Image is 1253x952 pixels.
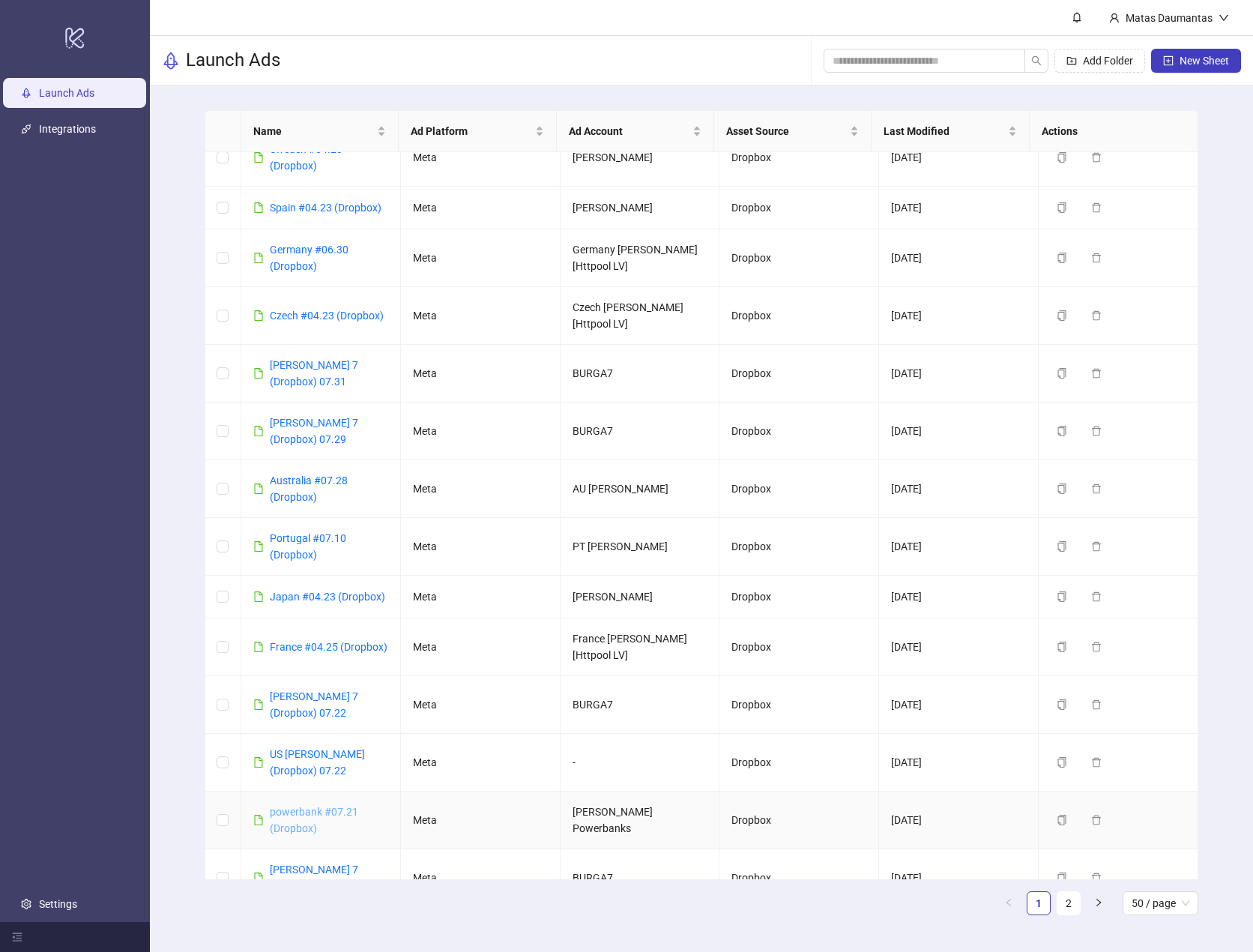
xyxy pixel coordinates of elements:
[719,576,879,618] td: Dropbox
[879,229,1039,287] td: [DATE]
[561,849,720,907] td: BURGA7
[1109,13,1120,23] span: user
[997,891,1021,915] li: Previous Page
[561,187,720,229] td: [PERSON_NAME]
[1091,483,1102,494] span: delete
[719,287,879,345] td: Dropbox
[1057,873,1067,883] span: copy
[1091,310,1102,321] span: delete
[1091,873,1102,883] span: delete
[401,734,561,792] td: Meta
[253,123,374,139] span: Name
[253,541,264,552] span: file
[561,518,720,576] td: PT [PERSON_NAME]
[879,676,1039,734] td: [DATE]
[401,792,561,849] td: Meta
[1066,55,1077,66] span: folder-add
[1132,892,1189,915] span: 50 / page
[879,849,1039,907] td: [DATE]
[39,87,94,99] a: Launch Ads
[719,849,879,907] td: Dropbox
[401,676,561,734] td: Meta
[719,792,879,849] td: Dropbox
[186,49,280,73] h3: Launch Ads
[1072,12,1082,22] span: bell
[1091,699,1102,710] span: delete
[1031,55,1042,66] span: search
[1057,310,1067,321] span: copy
[39,123,96,135] a: Integrations
[1151,49,1241,73] button: New Sheet
[1120,10,1219,26] div: Matas Daumantas
[561,576,720,618] td: [PERSON_NAME]
[997,891,1021,915] button: left
[719,229,879,287] td: Dropbox
[561,129,720,187] td: [PERSON_NAME]
[879,403,1039,460] td: [DATE]
[884,123,1004,139] span: Last Modified
[561,792,720,849] td: [PERSON_NAME] Powerbanks
[1094,898,1103,907] span: right
[1057,757,1067,768] span: copy
[270,591,385,603] a: Japan #04.23 (Dropbox)
[270,310,384,322] a: Czech #04.23 (Dropbox)
[1091,815,1102,825] span: delete
[401,518,561,576] td: Meta
[561,618,720,676] td: France [PERSON_NAME] [Httpool LV]
[253,152,264,163] span: file
[719,734,879,792] td: Dropbox
[401,287,561,345] td: Meta
[253,202,264,213] span: file
[879,576,1039,618] td: [DATE]
[270,532,346,561] a: Portugal #07.10 (Dropbox)
[719,187,879,229] td: Dropbox
[401,187,561,229] td: Meta
[879,129,1039,187] td: [DATE]
[270,475,348,503] a: Australia #07.28 (Dropbox)
[719,403,879,460] td: Dropbox
[561,229,720,287] td: Germany [PERSON_NAME] [Httpool LV]
[1057,891,1081,915] li: 2
[162,52,180,70] span: rocket
[270,359,358,388] a: [PERSON_NAME] 7 (Dropbox) 07.31
[270,244,348,272] a: Germany #06.30 (Dropbox)
[872,111,1029,152] th: Last Modified
[719,129,879,187] td: Dropbox
[719,676,879,734] td: Dropbox
[253,483,264,494] span: file
[270,690,358,719] a: [PERSON_NAME] 7 (Dropbox) 07.22
[270,748,365,777] a: US [PERSON_NAME] (Dropbox) 07.22
[561,676,720,734] td: BURGA7
[401,618,561,676] td: Meta
[1027,892,1050,915] a: 1
[253,368,264,379] span: file
[1027,891,1051,915] li: 1
[1123,891,1198,915] div: Page Size
[401,460,561,518] td: Meta
[1057,202,1067,213] span: copy
[1057,699,1067,710] span: copy
[270,864,358,892] a: [PERSON_NAME] 7 (Dropbox) 07.14
[879,345,1039,403] td: [DATE]
[561,734,720,792] td: -
[253,310,264,321] span: file
[1057,815,1067,825] span: copy
[1057,253,1067,263] span: copy
[714,111,872,152] th: Asset Source
[253,815,264,825] span: file
[1091,541,1102,552] span: delete
[1057,591,1067,602] span: copy
[270,202,381,214] a: Spain #04.23 (Dropbox)
[1057,892,1080,915] a: 2
[1091,253,1102,263] span: delete
[1057,483,1067,494] span: copy
[401,345,561,403] td: Meta
[39,898,77,910] a: Settings
[561,345,720,403] td: BURGA7
[1091,757,1102,768] span: delete
[1057,541,1067,552] span: copy
[726,123,847,139] span: Asset Source
[879,287,1039,345] td: [DATE]
[1091,426,1102,436] span: delete
[399,111,556,152] th: Ad Platform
